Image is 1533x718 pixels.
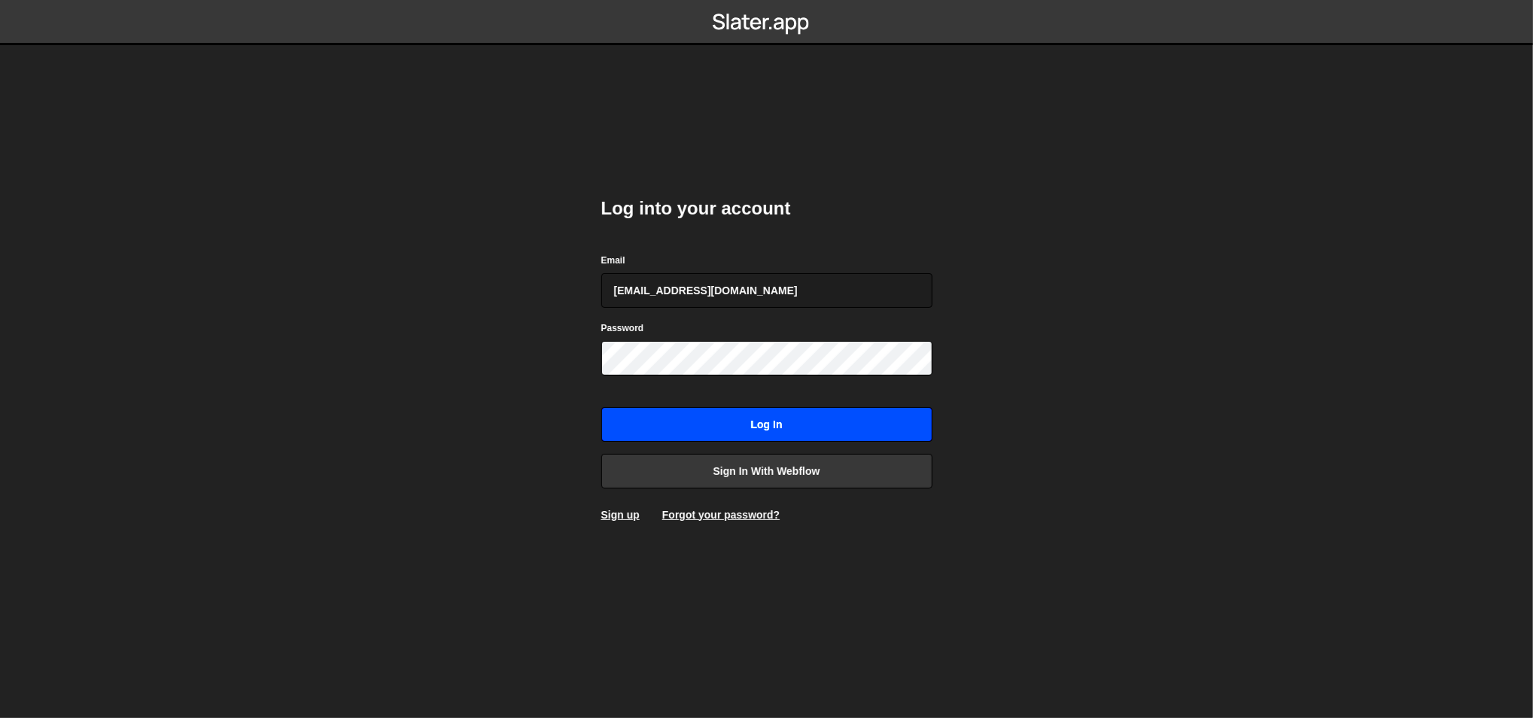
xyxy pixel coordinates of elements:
a: Sign in with Webflow [601,454,932,488]
input: Log in [601,407,932,442]
a: Forgot your password? [662,509,780,521]
label: Email [601,253,625,268]
h2: Log into your account [601,196,932,221]
label: Password [601,321,644,336]
a: Sign up [601,509,640,521]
